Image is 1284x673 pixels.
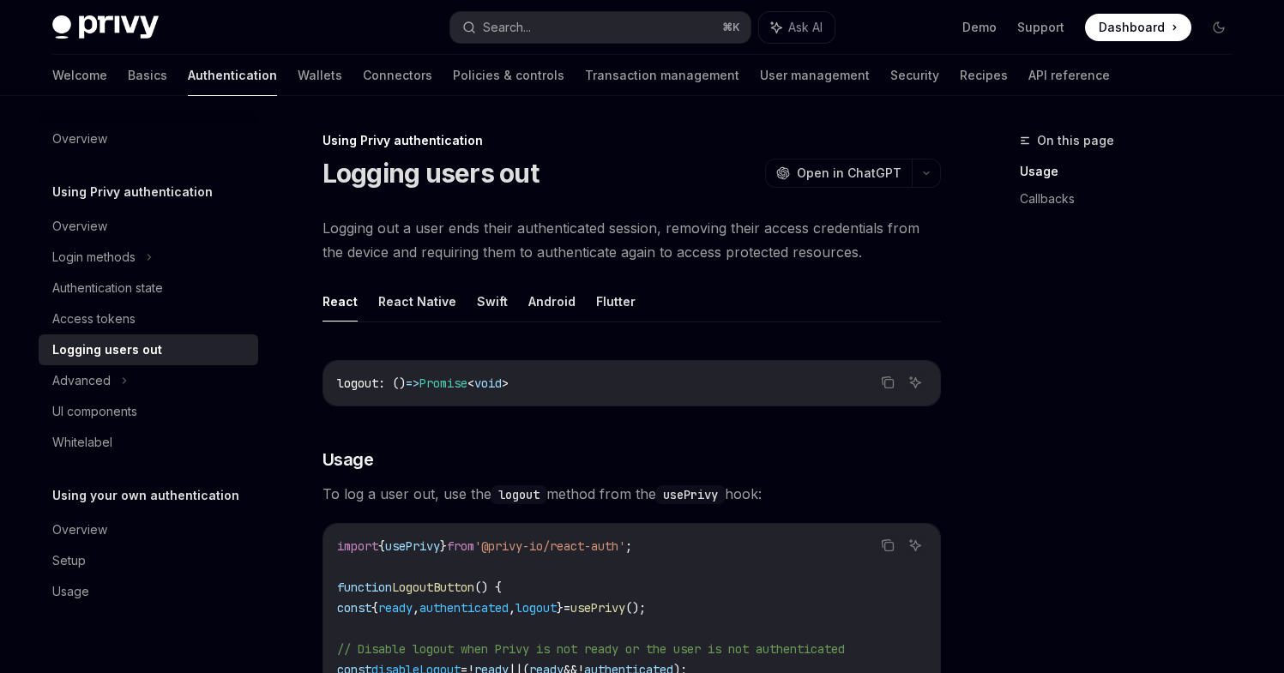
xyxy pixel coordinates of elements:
span: function [337,580,392,595]
div: Overview [52,129,107,149]
button: Copy the contents from the code block [877,371,899,394]
a: Overview [39,123,258,154]
span: logout [337,376,378,391]
span: > [502,376,509,391]
button: Flutter [596,281,636,321]
span: , [413,600,419,616]
a: Whitelabel [39,427,258,458]
a: Wallets [298,55,342,96]
button: Toggle dark mode [1205,14,1233,41]
span: On this page [1037,130,1114,151]
span: Ask AI [788,19,823,36]
span: To log a user out, use the method from the hook: [323,482,941,506]
span: logout [515,600,557,616]
a: Callbacks [1020,185,1246,213]
button: Ask AI [759,12,835,43]
span: usePrivy [570,600,625,616]
span: Dashboard [1099,19,1165,36]
div: UI components [52,401,137,422]
a: Basics [128,55,167,96]
span: Logging out a user ends their authenticated session, removing their access credentials from the d... [323,216,941,264]
span: authenticated [419,600,509,616]
button: React Native [378,281,456,321]
span: LogoutButton [392,580,474,595]
span: usePrivy [385,538,440,554]
a: Setup [39,545,258,576]
a: API reference [1028,55,1110,96]
span: const [337,600,371,616]
div: Overview [52,520,107,540]
h5: Using your own authentication [52,485,239,506]
span: Usage [323,448,374,472]
button: React [323,281,358,321]
a: Security [890,55,939,96]
div: Access tokens [52,309,136,329]
a: Usage [1020,158,1246,185]
span: () { [474,580,502,595]
a: Welcome [52,55,107,96]
div: Search... [483,17,531,38]
span: Open in ChatGPT [797,165,901,182]
div: Advanced [52,370,111,391]
div: Logging users out [52,340,162,360]
div: Login methods [52,247,136,267]
a: Access tokens [39,303,258,334]
a: Authentication state [39,273,258,303]
a: Usage [39,576,258,607]
a: Authentication [188,55,277,96]
span: { [378,538,385,554]
code: logout [491,485,546,504]
button: Ask AI [904,534,926,556]
span: (); [625,600,646,616]
span: void [474,376,502,391]
span: < [467,376,474,391]
button: Android [528,281,576,321]
span: { [371,600,378,616]
span: , [509,600,515,616]
a: Recipes [960,55,1008,96]
a: UI components [39,396,258,427]
span: ; [625,538,632,554]
code: usePrivy [656,485,725,504]
div: Setup [52,550,86,571]
button: Ask AI [904,371,926,394]
a: Logging users out [39,334,258,365]
a: Policies & controls [453,55,564,96]
button: Swift [477,281,508,321]
span: = [564,600,570,616]
span: import [337,538,378,554]
img: dark logo [52,15,159,39]
a: Connectors [363,55,432,96]
span: } [440,538,447,554]
a: Transaction management [585,55,739,96]
span: ready [378,600,413,616]
div: Authentication state [52,278,163,298]
a: Overview [39,514,258,545]
span: => [406,376,419,391]
a: Demo [962,19,997,36]
div: Usage [52,581,89,602]
div: Overview [52,216,107,237]
button: Open in ChatGPT [765,159,912,188]
span: } [557,600,564,616]
span: // Disable logout when Privy is not ready or the user is not authenticated [337,641,845,657]
button: Search...⌘K [450,12,751,43]
a: User management [760,55,870,96]
h1: Logging users out [323,158,539,189]
div: Using Privy authentication [323,132,941,149]
span: ⌘ K [722,21,740,34]
span: Promise [419,376,467,391]
span: : () [378,376,406,391]
a: Overview [39,211,258,242]
a: Dashboard [1085,14,1191,41]
a: Support [1017,19,1064,36]
button: Copy the contents from the code block [877,534,899,556]
span: '@privy-io/react-auth' [474,538,625,554]
div: Whitelabel [52,432,112,453]
h5: Using Privy authentication [52,182,213,202]
span: from [447,538,474,554]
